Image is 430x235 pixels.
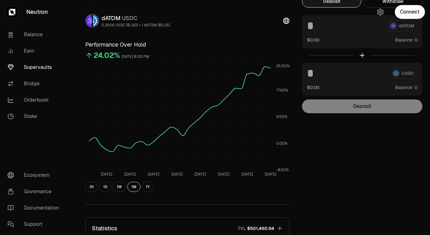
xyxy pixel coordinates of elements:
[395,84,413,91] span: Balance:
[3,76,68,92] a: Bridge
[93,50,120,60] div: 24.02%
[247,225,274,232] span: $501,460.94
[85,182,98,192] button: 1H
[3,92,68,108] a: Orderbook
[238,225,246,232] p: TVL
[93,14,98,27] img: USDC Logo
[101,172,113,177] tspan: [DATE]
[242,172,253,177] tspan: [DATE]
[3,200,68,216] a: Documentation
[113,182,126,192] button: 1W
[276,141,288,146] tspan: 0.00%
[3,59,68,76] a: Supervaults
[122,14,137,22] span: USDC
[307,36,319,43] button: $0.00
[148,172,159,177] tspan: [DATE]
[3,108,68,125] a: Stake
[99,182,111,192] button: 1D
[276,64,290,69] tspan: 25.50%
[3,43,68,59] a: Earn
[142,182,154,192] button: 1Y
[265,172,277,177] tspan: [DATE]
[276,114,287,119] tspan: 8.50%
[276,167,289,172] tspan: -8.50%
[307,84,319,91] button: $0.00
[102,23,170,28] div: 5.2556 USDC ($1.00) = 1 dATOM ($5.25)
[121,53,149,60] div: [DATE] 8:00 PM
[3,26,68,43] a: Balance
[395,5,425,19] button: Connect
[218,172,230,177] tspan: [DATE]
[102,14,170,23] div: dATOM
[3,167,68,183] a: Ecosystem
[92,224,117,233] p: Statistics
[3,183,68,200] a: Governance
[3,216,68,232] a: Support
[276,88,288,93] tspan: 17.00%
[395,37,413,43] span: Balance:
[194,172,206,177] tspan: [DATE]
[86,14,92,27] img: dATOM Logo
[127,182,141,192] button: 1M
[124,172,136,177] tspan: [DATE]
[171,172,183,177] tspan: [DATE]
[85,40,289,49] h3: Performance Over Hold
